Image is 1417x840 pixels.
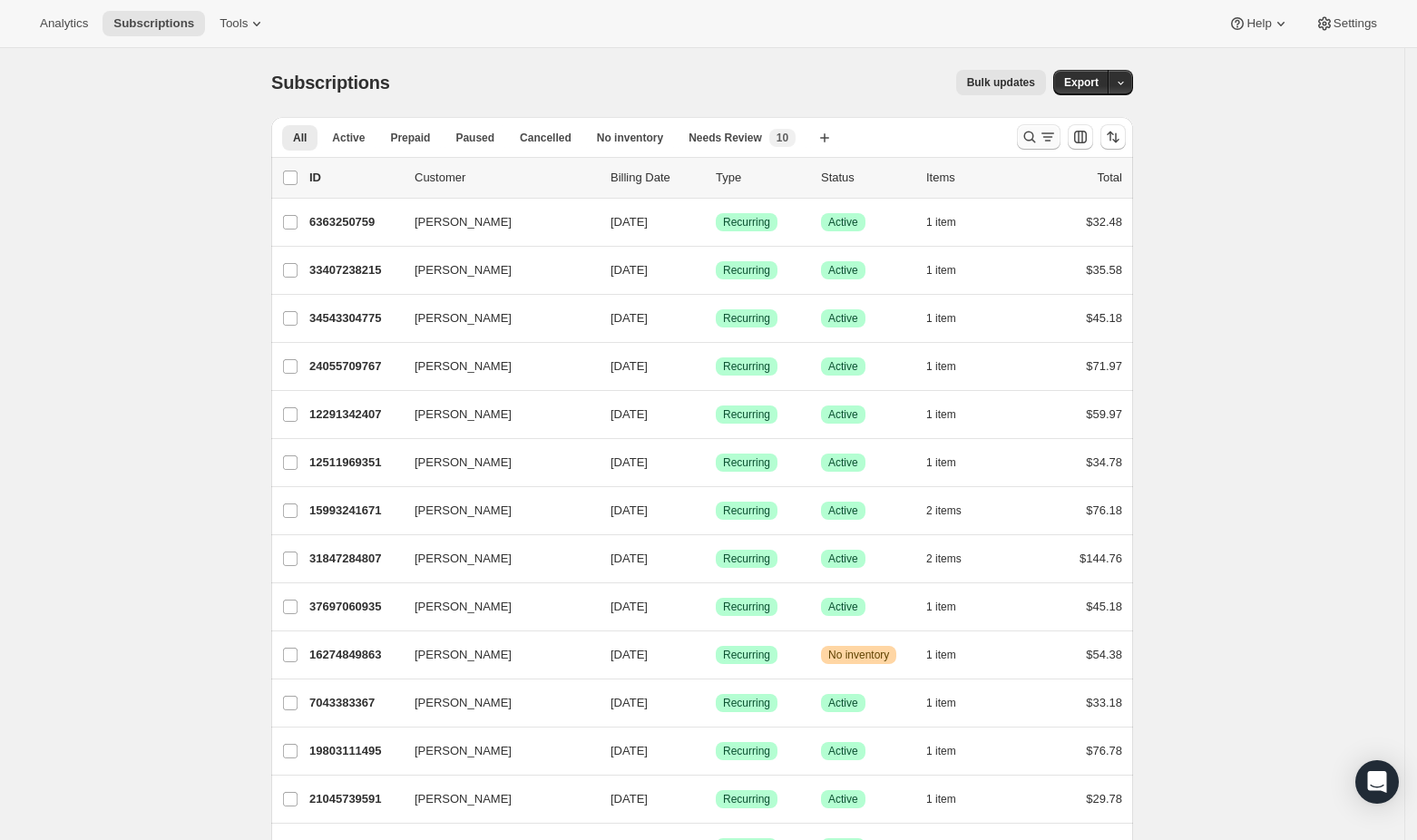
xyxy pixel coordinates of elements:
[309,357,400,376] p: 24055709767
[1080,552,1122,565] span: $144.76
[611,552,648,565] span: [DATE]
[415,261,512,279] span: [PERSON_NAME]
[828,648,889,662] span: No inventory
[967,75,1035,90] span: Bulk updates
[309,594,1122,620] div: 37697060935[PERSON_NAME][DATE]SuccessRecurringSuccessActive1 item$45.18
[415,598,512,616] span: [PERSON_NAME]
[926,792,956,806] span: 1 item
[1086,696,1122,709] span: $33.18
[723,744,770,758] span: Recurring
[309,306,1122,331] div: 34543304775[PERSON_NAME][DATE]SuccessRecurringSuccessActive1 item$45.18
[1086,648,1122,661] span: $54.38
[1098,169,1122,187] p: Total
[597,131,663,145] span: No inventory
[404,352,585,381] button: [PERSON_NAME]
[926,354,976,379] button: 1 item
[611,455,648,469] span: [DATE]
[926,738,976,764] button: 1 item
[404,689,585,718] button: [PERSON_NAME]
[926,503,962,518] span: 2 items
[309,786,1122,812] div: 21045739591[PERSON_NAME][DATE]SuccessRecurringSuccessActive1 item$29.78
[1068,124,1093,150] button: Customize table column order and visibility
[404,400,585,429] button: [PERSON_NAME]
[611,744,648,757] span: [DATE]
[926,359,956,374] span: 1 item
[332,131,365,145] span: Active
[777,131,788,145] span: 10
[926,407,956,422] span: 1 item
[828,744,858,758] span: Active
[1086,744,1122,757] span: $76.78
[309,405,400,424] p: 12291342407
[309,309,400,327] p: 34543304775
[926,498,982,523] button: 2 items
[1017,124,1060,150] button: Search and filter results
[810,125,839,151] button: Create new view
[926,263,956,278] span: 1 item
[611,263,648,277] span: [DATE]
[926,642,976,668] button: 1 item
[723,359,770,374] span: Recurring
[611,311,648,325] span: [DATE]
[611,648,648,661] span: [DATE]
[1086,407,1122,421] span: $59.97
[309,598,400,616] p: 37697060935
[415,550,512,568] span: [PERSON_NAME]
[404,448,585,477] button: [PERSON_NAME]
[309,210,1122,235] div: 6363250759[PERSON_NAME][DATE]SuccessRecurringSuccessActive1 item$32.48
[390,131,430,145] span: Prepaid
[828,263,858,278] span: Active
[716,169,806,187] div: Type
[611,215,648,229] span: [DATE]
[309,258,1122,283] div: 33407238215[PERSON_NAME][DATE]SuccessRecurringSuccessActive1 item$35.58
[209,11,277,36] button: Tools
[926,402,976,427] button: 1 item
[404,256,585,285] button: [PERSON_NAME]
[926,696,956,710] span: 1 item
[611,696,648,709] span: [DATE]
[828,311,858,326] span: Active
[309,261,400,279] p: 33407238215
[1334,16,1377,31] span: Settings
[113,16,194,31] span: Subscriptions
[828,407,858,422] span: Active
[415,694,512,712] span: [PERSON_NAME]
[404,737,585,766] button: [PERSON_NAME]
[309,454,400,472] p: 12511969351
[611,600,648,613] span: [DATE]
[723,600,770,614] span: Recurring
[415,742,512,760] span: [PERSON_NAME]
[1064,75,1099,90] span: Export
[29,11,99,36] button: Analytics
[520,131,572,145] span: Cancelled
[309,169,400,187] p: ID
[415,454,512,472] span: [PERSON_NAME]
[309,642,1122,668] div: 16274849863[PERSON_NAME][DATE]SuccessRecurringWarningNo inventory1 item$54.38
[723,263,770,278] span: Recurring
[309,738,1122,764] div: 19803111495[PERSON_NAME][DATE]SuccessRecurringSuccessActive1 item$76.78
[293,131,307,145] span: All
[1355,760,1399,804] div: Open Intercom Messenger
[828,600,858,614] span: Active
[415,213,512,231] span: [PERSON_NAME]
[309,690,1122,716] div: 7043383367[PERSON_NAME][DATE]SuccessRecurringSuccessActive1 item$33.18
[1086,359,1122,373] span: $71.97
[415,646,512,664] span: [PERSON_NAME]
[611,169,701,187] p: Billing Date
[828,455,858,470] span: Active
[821,169,912,187] p: Status
[926,600,956,614] span: 1 item
[1086,792,1122,806] span: $29.78
[611,359,648,373] span: [DATE]
[828,792,858,806] span: Active
[309,546,1122,571] div: 31847284807[PERSON_NAME][DATE]SuccessRecurringSuccessActive2 items$144.76
[404,208,585,237] button: [PERSON_NAME]
[926,455,956,470] span: 1 item
[926,744,956,758] span: 1 item
[1217,11,1300,36] button: Help
[926,552,962,566] span: 2 items
[611,503,648,517] span: [DATE]
[309,790,400,808] p: 21045739591
[309,402,1122,427] div: 12291342407[PERSON_NAME][DATE]SuccessRecurringSuccessActive1 item$59.97
[1086,503,1122,517] span: $76.18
